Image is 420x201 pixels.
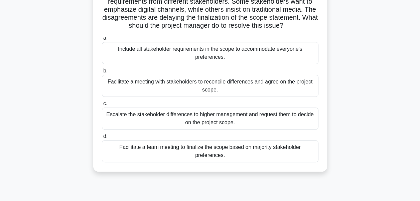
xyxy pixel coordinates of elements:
[102,140,318,162] div: Facilitate a team meeting to finalize the scope based on majority stakeholder preferences.
[103,133,108,139] span: d.
[102,108,318,130] div: Escalate the stakeholder differences to higher management and request them to decide on the proje...
[103,35,108,41] span: a.
[102,42,318,64] div: Include all stakeholder requirements in the scope to accommodate everyone's preferences.
[103,100,107,106] span: c.
[102,75,318,97] div: Facilitate a meeting with stakeholders to reconcile differences and agree on the project scope.
[103,68,108,73] span: b.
